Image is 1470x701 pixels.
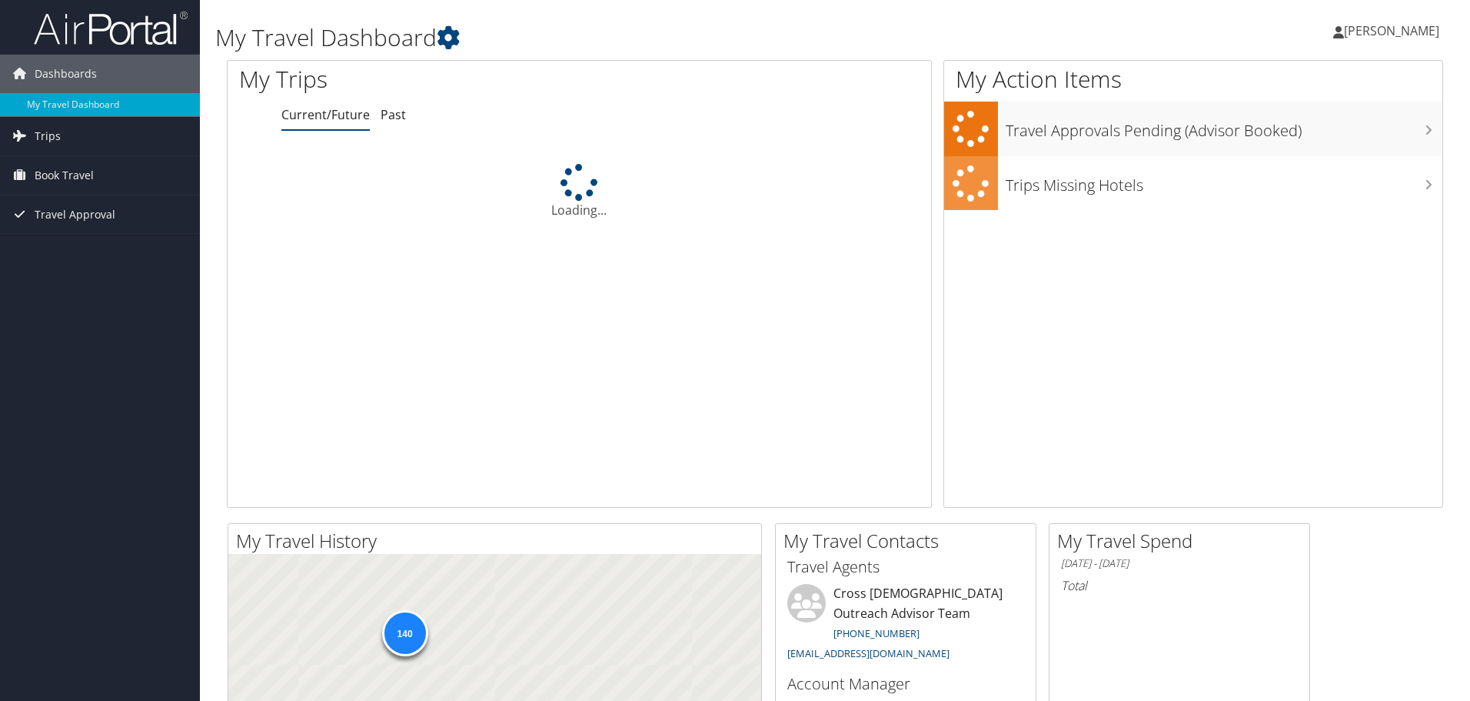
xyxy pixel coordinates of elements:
[1061,556,1298,571] h6: [DATE] - [DATE]
[34,10,188,46] img: airportal-logo.png
[381,106,406,123] a: Past
[944,63,1442,95] h1: My Action Items
[787,673,1024,695] h3: Account Manager
[35,156,94,195] span: Book Travel
[783,528,1036,554] h2: My Travel Contacts
[1061,577,1298,594] h6: Total
[944,156,1442,211] a: Trips Missing Hotels
[780,584,1032,666] li: Cross [DEMOGRAPHIC_DATA] Outreach Advisor Team
[35,117,61,155] span: Trips
[381,609,427,656] div: 140
[787,556,1024,578] h3: Travel Agents
[236,528,761,554] h2: My Travel History
[1057,528,1309,554] h2: My Travel Spend
[228,164,931,219] div: Loading...
[1333,8,1455,54] a: [PERSON_NAME]
[35,195,115,234] span: Travel Approval
[1006,167,1442,196] h3: Trips Missing Hotels
[215,22,1042,54] h1: My Travel Dashboard
[1006,112,1442,142] h3: Travel Approvals Pending (Advisor Booked)
[281,106,370,123] a: Current/Future
[833,626,920,640] a: [PHONE_NUMBER]
[239,63,627,95] h1: My Trips
[35,55,97,93] span: Dashboards
[787,646,950,660] a: [EMAIL_ADDRESS][DOMAIN_NAME]
[1344,22,1439,39] span: [PERSON_NAME]
[944,102,1442,156] a: Travel Approvals Pending (Advisor Booked)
